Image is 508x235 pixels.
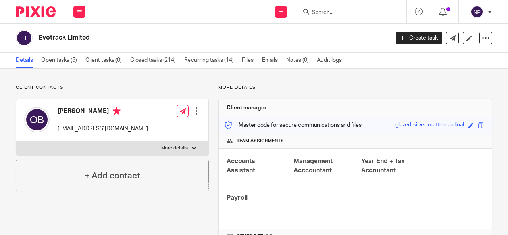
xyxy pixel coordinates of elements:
[227,195,248,201] span: Payroll
[227,158,255,174] span: Accounts Assistant
[294,158,333,174] span: Management Acccountant
[242,53,258,68] a: Files
[463,32,475,44] a: Edit client
[471,6,483,18] img: svg%3E
[85,170,140,182] h4: + Add contact
[478,122,484,128] span: Copy to clipboard
[225,121,362,129] p: Master code for secure communications and files
[16,84,209,91] p: Client contacts
[161,145,188,151] p: More details
[85,53,126,68] a: Client tasks (0)
[58,125,148,133] p: [EMAIL_ADDRESS][DOMAIN_NAME]
[227,104,267,112] h3: Client manager
[311,10,383,17] input: Search
[262,53,282,68] a: Emails
[286,53,313,68] a: Notes (0)
[184,53,238,68] a: Recurring tasks (14)
[395,121,464,130] div: glazed-silver-matte-cardinal
[24,107,50,132] img: svg%3E
[16,30,33,46] img: svg%3E
[218,84,492,91] p: More details
[396,32,442,44] a: Create task
[41,53,81,68] a: Open tasks (5)
[113,107,121,115] i: Primary
[468,122,474,128] span: Edit code
[446,32,459,44] a: Send new email
[317,53,346,68] a: Audit logs
[38,34,315,42] h2: Evotrack Limited
[16,53,37,68] a: Details
[361,158,405,174] span: Year End + Tax Accountant
[58,107,148,117] h4: [PERSON_NAME]
[237,138,284,144] span: Team assignments
[130,53,180,68] a: Closed tasks (214)
[16,6,56,17] img: Pixie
